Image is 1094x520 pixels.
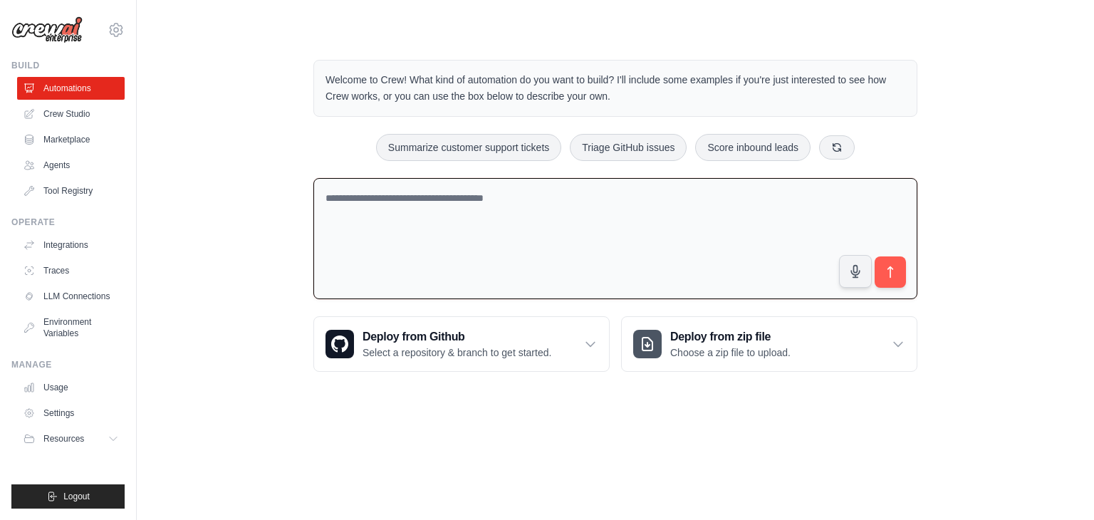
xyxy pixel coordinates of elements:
[570,134,687,161] button: Triage GitHub issues
[11,60,125,71] div: Build
[63,491,90,502] span: Logout
[11,359,125,370] div: Manage
[695,134,811,161] button: Score inbound leads
[17,376,125,399] a: Usage
[11,217,125,228] div: Operate
[1023,452,1094,520] iframe: Chat Widget
[363,328,551,345] h3: Deploy from Github
[11,16,83,43] img: Logo
[17,402,125,425] a: Settings
[17,285,125,308] a: LLM Connections
[17,259,125,282] a: Traces
[17,234,125,256] a: Integrations
[17,128,125,151] a: Marketplace
[17,154,125,177] a: Agents
[43,433,84,444] span: Resources
[17,311,125,345] a: Environment Variables
[17,180,125,202] a: Tool Registry
[363,345,551,360] p: Select a repository & branch to get started.
[11,484,125,509] button: Logout
[17,427,125,450] button: Resources
[325,72,905,105] p: Welcome to Crew! What kind of automation do you want to build? I'll include some examples if you'...
[376,134,561,161] button: Summarize customer support tickets
[17,77,125,100] a: Automations
[17,103,125,125] a: Crew Studio
[670,345,791,360] p: Choose a zip file to upload.
[670,328,791,345] h3: Deploy from zip file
